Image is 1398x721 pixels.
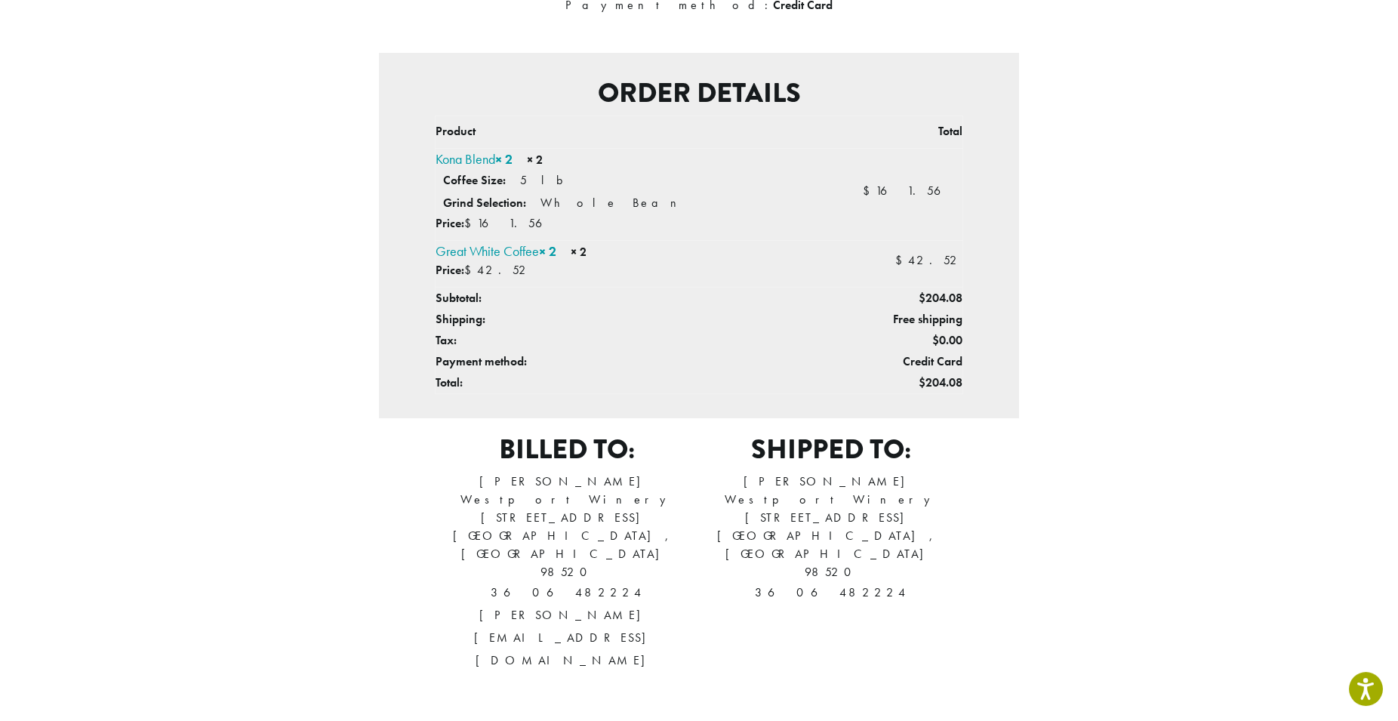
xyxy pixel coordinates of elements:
span: $ [919,374,925,390]
p: 3606482224 [699,581,963,604]
th: Tax: [436,330,814,351]
span: 0.00 [932,332,962,348]
h2: Shipped to: [699,433,963,466]
strong: Price: [436,215,464,231]
th: Payment method: [436,351,814,372]
strong: × 2 [527,152,543,168]
strong: Grind Selection: [443,195,526,211]
p: Whole Bean [540,195,688,211]
span: $ [895,252,908,268]
td: Credit Card [814,351,962,372]
strong: × 2 [571,244,587,260]
th: Shipping: [436,309,814,330]
address: [PERSON_NAME] Westport Winery [STREET_ADDRESS] [GEOGRAPHIC_DATA], [GEOGRAPHIC_DATA] 98520 [699,473,963,604]
span: $ [464,262,477,278]
p: [PERSON_NAME][EMAIL_ADDRESS][DOMAIN_NAME] [435,604,699,672]
h2: Order details [391,77,1007,109]
span: $ [464,215,477,231]
span: $ [932,332,939,348]
span: $ [863,183,876,199]
p: 3606482224 [435,581,699,604]
span: 204.08 [919,290,962,306]
strong: Coffee Size: [443,172,506,188]
th: Total: [436,372,814,394]
h2: Billed to: [435,433,699,466]
bdi: 42.52 [895,252,962,268]
span: 42.52 [464,262,531,278]
th: Product [436,116,814,149]
span: $ [919,290,925,306]
th: Subtotal: [436,288,814,310]
td: Free shipping [814,309,962,330]
span: 161.56 [464,215,564,231]
bdi: 161.56 [863,183,962,199]
address: [PERSON_NAME] Westport Winery [STREET_ADDRESS] [GEOGRAPHIC_DATA], [GEOGRAPHIC_DATA] 98520 [435,473,699,672]
strong: × 2 [539,242,556,260]
th: Total [814,116,962,149]
a: Kona Blend× 2 [436,150,513,168]
strong: × 2 [495,150,513,168]
p: 5 lb [520,172,563,188]
a: Great White Coffee× 2 [436,242,556,260]
strong: Price: [436,262,464,278]
span: 204.08 [919,374,962,390]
